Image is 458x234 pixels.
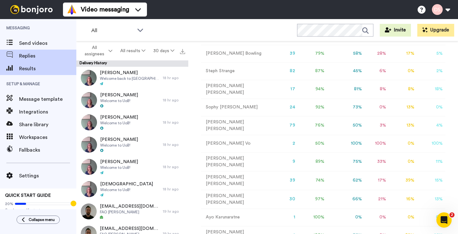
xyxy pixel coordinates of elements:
[19,172,76,180] span: Settings
[91,27,134,34] span: All
[163,164,185,169] div: 18 hr ago
[389,62,417,80] td: 0 %
[265,80,298,99] td: 17
[298,80,327,99] td: 94 %
[298,116,327,135] td: 76 %
[81,203,97,219] img: 6bfff20c-eecf-4d53-ae62-71e529bca4d1-thumb.jpg
[76,111,188,134] a: [PERSON_NAME]Welcome to UoB!18 hr ago
[100,120,138,126] span: Welcome to UoB!
[265,152,298,171] td: 9
[201,171,265,190] td: [PERSON_NAME] [PERSON_NAME]
[100,114,138,120] span: [PERSON_NAME]
[265,99,298,116] td: 24
[81,45,107,57] span: All assignees
[19,134,76,141] span: Workspaces
[327,62,364,80] td: 45 %
[81,114,97,130] img: 8d110e1f-2099-4683-961c-7a14ea167b38-thumb.jpg
[76,178,188,200] a: [DEMOGRAPHIC_DATA]Welcome to UoB!18 hr ago
[417,24,454,37] button: Upgrade
[5,193,51,198] span: QUICK START GUIDE
[8,5,55,14] img: bj-logo-header-white.svg
[364,190,389,209] td: 21 %
[5,208,71,213] span: Send yourself a test
[81,159,97,175] img: e0fe4a43-3873-4edb-ad0e-ec0837157dd1-thumb.jpg
[201,62,265,80] td: Steph Strange
[163,142,185,147] div: 18 hr ago
[163,120,185,125] div: 18 hr ago
[100,76,160,81] span: Welcome back to [GEOGRAPHIC_DATA]!
[417,190,445,209] td: 13 %
[76,200,188,223] a: [EMAIL_ADDRESS][DOMAIN_NAME]FAO [PERSON_NAME]19 hr ago
[298,45,327,62] td: 79 %
[100,136,138,143] span: [PERSON_NAME]
[100,181,153,187] span: [DEMOGRAPHIC_DATA]
[265,171,298,190] td: 39
[265,209,298,226] td: 1
[81,92,97,108] img: 8533d0b7-459e-4b9e-86fb-dd2bc45be137-thumb.jpg
[417,116,445,135] td: 4 %
[389,190,417,209] td: 16 %
[19,108,76,116] span: Integrations
[327,116,364,135] td: 50 %
[19,52,76,60] span: Replies
[100,203,160,210] span: [EMAIL_ADDRESS][DOMAIN_NAME]
[100,159,138,165] span: [PERSON_NAME]
[389,45,417,62] td: 17 %
[389,116,417,135] td: 13 %
[327,135,364,152] td: 100 %
[163,209,185,214] div: 19 hr ago
[389,152,417,171] td: 0 %
[265,135,298,152] td: 2
[380,24,411,37] button: Invite
[364,80,389,99] td: 8 %
[417,152,445,171] td: 11 %
[364,116,389,135] td: 3 %
[364,45,389,62] td: 28 %
[417,45,445,62] td: 5 %
[265,190,298,209] td: 30
[201,152,265,171] td: [PERSON_NAME] [PERSON_NAME]
[201,135,265,152] td: [PERSON_NAME] Vo
[81,137,97,153] img: eba8a5e5-7162-43b3-8f59-cabafcfb4767-thumb.jpg
[449,212,455,217] span: 2
[100,98,138,103] span: Welcome to UoB!
[364,152,389,171] td: 33 %
[298,135,327,152] td: 50 %
[76,134,188,156] a: [PERSON_NAME]Welcome to UoB!18 hr ago
[417,80,445,99] td: 18 %
[163,187,185,192] div: 18 hr ago
[19,39,76,47] span: Send videos
[76,89,188,111] a: [PERSON_NAME]Welcome to UoB!18 hr ago
[298,99,327,116] td: 92 %
[298,152,327,171] td: 89 %
[201,80,265,99] td: [PERSON_NAME] [PERSON_NAME]
[81,5,129,14] span: Video messaging
[364,62,389,80] td: 6 %
[201,116,265,135] td: [PERSON_NAME] [PERSON_NAME]
[327,171,364,190] td: 62 %
[76,156,188,178] a: [PERSON_NAME]Welcome to UoB!18 hr ago
[389,209,417,226] td: 0 %
[327,99,364,116] td: 73 %
[100,165,138,170] span: Welcome to UoB!
[201,45,265,62] td: [PERSON_NAME] Bowling
[71,201,76,206] div: Tooltip anchor
[327,45,364,62] td: 58 %
[417,99,445,116] td: 0 %
[417,209,445,226] td: 0 %
[163,98,185,103] div: 18 hr ago
[298,190,327,209] td: 97 %
[19,146,76,154] span: Fallbacks
[178,46,187,56] button: Export all results that match these filters now.
[364,135,389,152] td: 100 %
[100,70,160,76] span: [PERSON_NAME]
[81,181,97,197] img: e1604f80-43b7-423e-adc7-962f1cbc9c22-thumb.jpg
[298,209,327,226] td: 100 %
[265,116,298,135] td: 79
[389,80,417,99] td: 8 %
[201,99,265,116] td: Sophy [PERSON_NAME]
[327,80,364,99] td: 81 %
[29,217,55,222] span: Collapse menu
[265,62,298,80] td: 82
